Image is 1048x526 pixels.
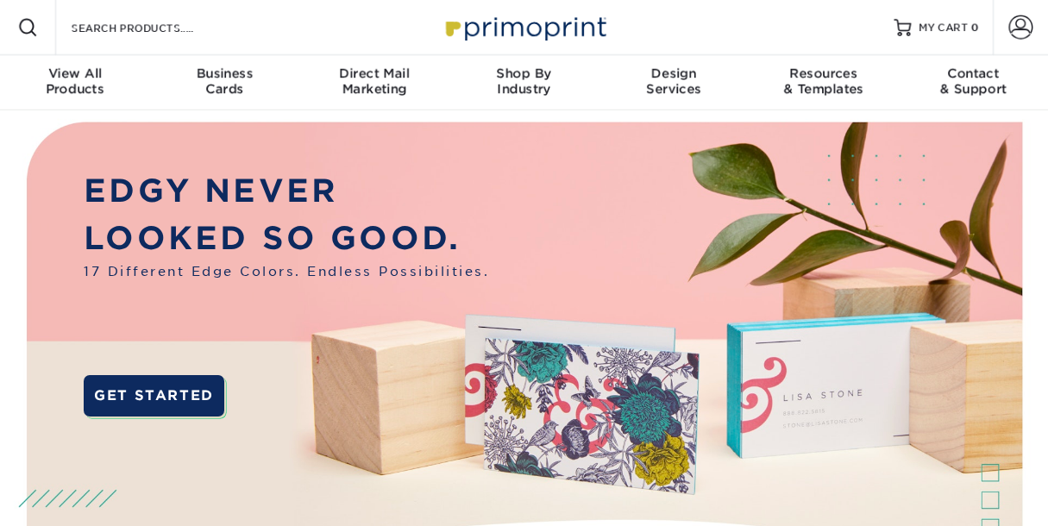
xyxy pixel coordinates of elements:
[919,21,968,35] span: MY CART
[449,55,599,110] a: Shop ByIndustry
[599,55,749,110] a: DesignServices
[438,9,611,46] img: Primoprint
[971,22,979,34] span: 0
[299,66,449,97] div: Marketing
[84,167,489,215] p: EDGY NEVER
[150,66,300,97] div: Cards
[70,17,238,38] input: SEARCH PRODUCTS.....
[599,66,749,97] div: Services
[299,55,449,110] a: Direct MailMarketing
[898,55,1048,110] a: Contact& Support
[449,66,599,97] div: Industry
[84,215,489,262] p: LOOKED SO GOOD.
[599,66,749,81] span: Design
[150,55,300,110] a: BusinessCards
[749,66,899,97] div: & Templates
[84,262,489,281] span: 17 Different Edge Colors. Endless Possibilities.
[449,66,599,81] span: Shop By
[898,66,1048,81] span: Contact
[150,66,300,81] span: Business
[84,375,224,416] a: GET STARTED
[299,66,449,81] span: Direct Mail
[749,55,899,110] a: Resources& Templates
[749,66,899,81] span: Resources
[898,66,1048,97] div: & Support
